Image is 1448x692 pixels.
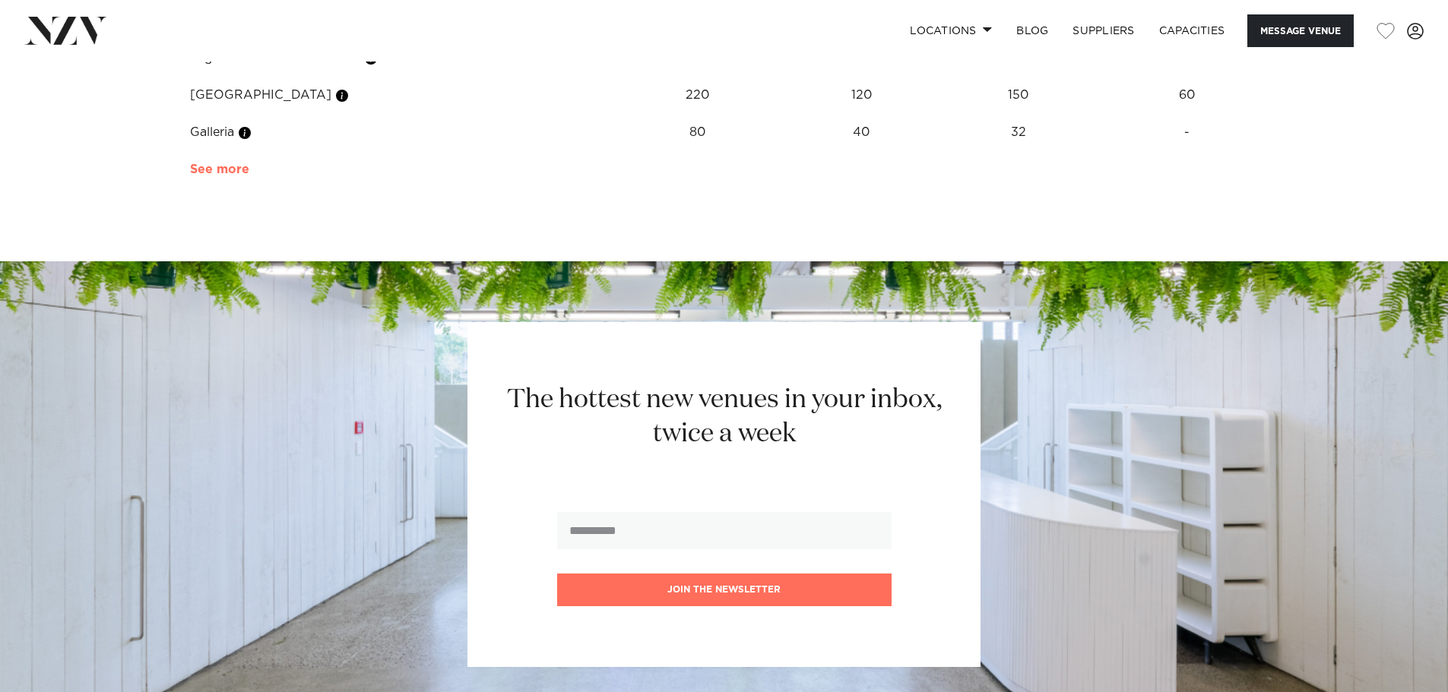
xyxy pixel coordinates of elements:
[898,14,1004,47] a: Locations
[557,574,892,606] button: Join the newsletter
[606,77,789,114] td: 220
[1147,14,1237,47] a: Capacities
[789,114,934,151] td: 40
[1004,14,1060,47] a: BLOG
[177,77,606,114] td: [GEOGRAPHIC_DATA]
[606,114,789,151] td: 80
[1247,14,1354,47] button: Message Venue
[933,114,1103,151] td: 32
[1060,14,1146,47] a: SUPPLIERS
[933,77,1103,114] td: 150
[488,383,960,451] h2: The hottest new venues in your inbox, twice a week
[789,77,934,114] td: 120
[1103,77,1271,114] td: 60
[177,114,606,151] td: Galleria
[24,17,107,44] img: nzv-logo.png
[1103,114,1271,151] td: -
